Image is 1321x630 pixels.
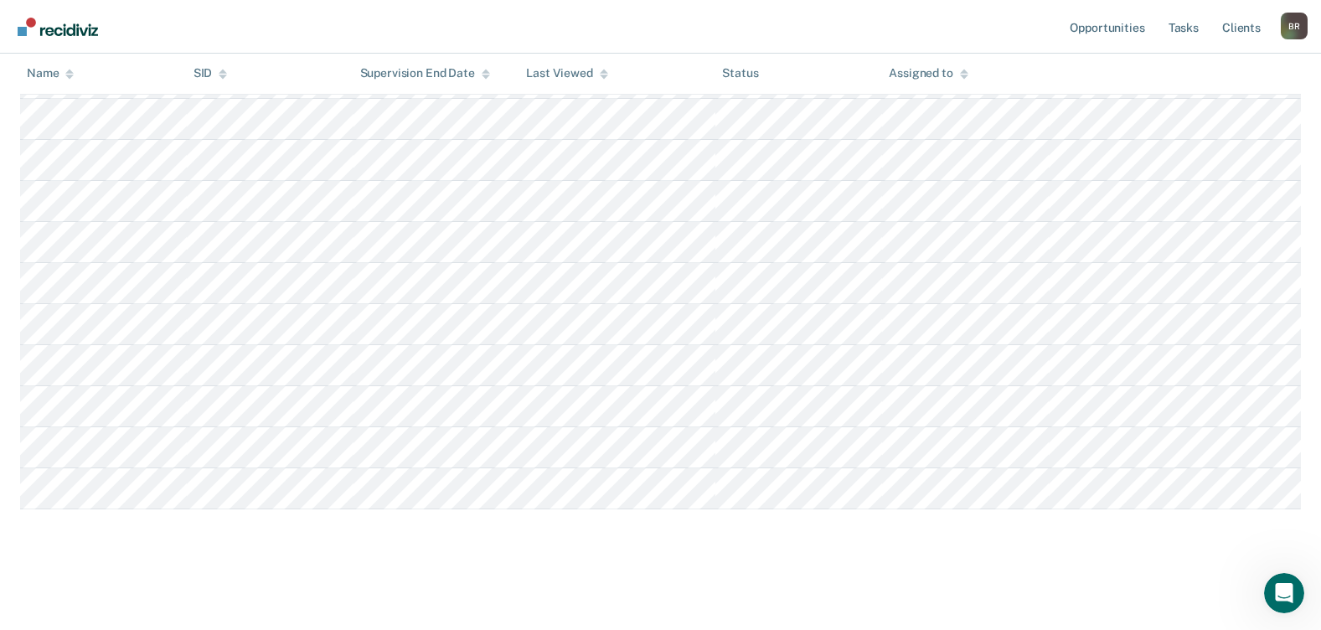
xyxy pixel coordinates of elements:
div: SID [194,67,228,81]
div: B R [1281,13,1308,39]
img: Recidiviz [18,18,98,36]
button: Profile dropdown button [1281,13,1308,39]
div: Supervision End Date [360,67,490,81]
div: Assigned to [889,67,968,81]
div: Status [722,67,758,81]
div: Last Viewed [526,67,607,81]
div: Name [27,67,74,81]
iframe: Intercom live chat [1264,573,1304,613]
